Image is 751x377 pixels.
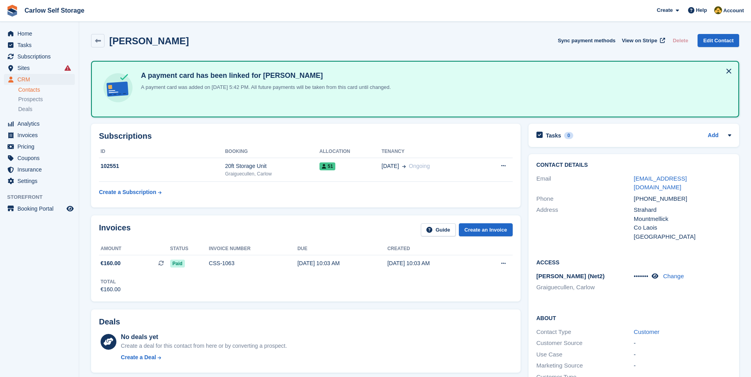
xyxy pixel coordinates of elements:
[4,153,75,164] a: menu
[536,205,634,241] div: Address
[121,353,156,362] div: Create a Deal
[17,164,65,175] span: Insurance
[17,130,65,141] span: Invoices
[536,258,731,266] h2: Access
[170,243,209,255] th: Status
[17,51,65,62] span: Subscriptions
[138,71,391,80] h4: A payment card has been linked for [PERSON_NAME]
[17,62,65,74] span: Sites
[4,141,75,152] a: menu
[387,243,477,255] th: Created
[669,34,691,47] button: Delete
[546,132,561,139] h2: Tasks
[714,6,722,14] img: Kevin Moore
[382,162,399,170] span: [DATE]
[4,62,75,74] a: menu
[4,118,75,129] a: menu
[536,339,634,348] div: Customer Source
[21,4,87,17] a: Carlow Self Storage
[4,28,75,39] a: menu
[634,350,731,359] div: -
[17,175,65,187] span: Settings
[536,283,634,292] li: Graiguecullen, Carlow
[536,273,605,279] span: [PERSON_NAME] (Net2)
[99,317,120,326] h2: Deals
[634,328,660,335] a: Customer
[121,353,287,362] a: Create a Deal
[708,131,719,140] a: Add
[564,132,573,139] div: 0
[459,223,513,236] a: Create an Invoice
[536,162,731,168] h2: Contact Details
[663,273,684,279] a: Change
[121,342,287,350] div: Create a deal for this contact from here or by converting a prospect.
[225,170,319,177] div: Graiguecullen, Carlow
[536,361,634,370] div: Marketing Source
[696,6,707,14] span: Help
[297,243,387,255] th: Due
[382,145,479,158] th: Tenancy
[17,118,65,129] span: Analytics
[634,223,731,232] div: Co Laois
[170,260,185,268] span: Paid
[99,162,225,170] div: 102551
[65,65,71,71] i: Smart entry sync failures have occurred
[17,74,65,85] span: CRM
[536,174,634,192] div: Email
[634,339,731,348] div: -
[4,51,75,62] a: menu
[297,259,387,268] div: [DATE] 10:03 AM
[622,37,657,45] span: View on Stripe
[4,130,75,141] a: menu
[4,164,75,175] a: menu
[698,34,739,47] a: Edit Contact
[17,203,65,214] span: Booking Portal
[4,74,75,85] a: menu
[99,132,513,141] h2: Subscriptions
[409,163,430,169] span: Ongoing
[619,34,667,47] a: View on Stripe
[18,96,43,103] span: Prospects
[723,7,744,15] span: Account
[421,223,456,236] a: Guide
[4,40,75,51] a: menu
[18,106,32,113] span: Deals
[387,259,477,268] div: [DATE] 10:03 AM
[138,83,391,91] p: A payment card was added on [DATE] 5:42 PM. All future payments will be taken from this card unti...
[7,193,79,201] span: Storefront
[319,145,382,158] th: Allocation
[17,141,65,152] span: Pricing
[99,223,131,236] h2: Invoices
[18,95,75,104] a: Prospects
[99,185,162,200] a: Create a Subscription
[101,259,121,268] span: €160.00
[558,34,616,47] button: Sync payment methods
[4,175,75,187] a: menu
[18,105,75,113] a: Deals
[17,153,65,164] span: Coupons
[634,361,731,370] div: -
[536,194,634,204] div: Phone
[225,145,319,158] th: Booking
[657,6,673,14] span: Create
[536,314,731,322] h2: About
[634,175,687,191] a: [EMAIL_ADDRESS][DOMAIN_NAME]
[536,328,634,337] div: Contact Type
[225,162,319,170] div: 20ft Storage Unit
[101,285,121,294] div: €160.00
[99,243,170,255] th: Amount
[17,28,65,39] span: Home
[101,71,135,104] img: card-linked-ebf98d0992dc2aeb22e95c0e3c79077019eb2392cfd83c6a337811c24bc77127.svg
[99,145,225,158] th: ID
[109,36,189,46] h2: [PERSON_NAME]
[209,259,298,268] div: CSS-1063
[101,278,121,285] div: Total
[99,188,156,196] div: Create a Subscription
[536,350,634,359] div: Use Case
[17,40,65,51] span: Tasks
[121,332,287,342] div: No deals yet
[634,205,731,215] div: Strahard
[65,204,75,213] a: Preview store
[634,215,731,224] div: Mountmellick
[18,86,75,94] a: Contacts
